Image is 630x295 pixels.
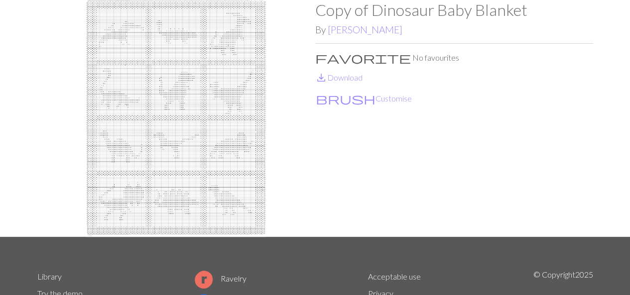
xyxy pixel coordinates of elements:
[368,272,421,281] a: Acceptable use
[195,271,213,289] img: Ravelry logo
[315,0,593,19] h1: Copy of Dinosaur Baby Blanket
[316,93,376,104] i: Customise
[195,274,247,283] a: Ravelry
[315,72,327,84] i: Download
[37,272,62,281] a: Library
[316,92,376,105] span: brush
[328,24,402,35] a: [PERSON_NAME]
[315,92,412,105] button: CustomiseCustomise
[315,73,363,82] a: DownloadDownload
[315,52,411,64] i: Favourite
[315,52,593,64] p: No favourites
[315,71,327,85] span: save_alt
[37,0,315,236] img: Dinosaur Baby Blanket
[315,24,593,35] h2: By
[315,51,411,65] span: favorite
